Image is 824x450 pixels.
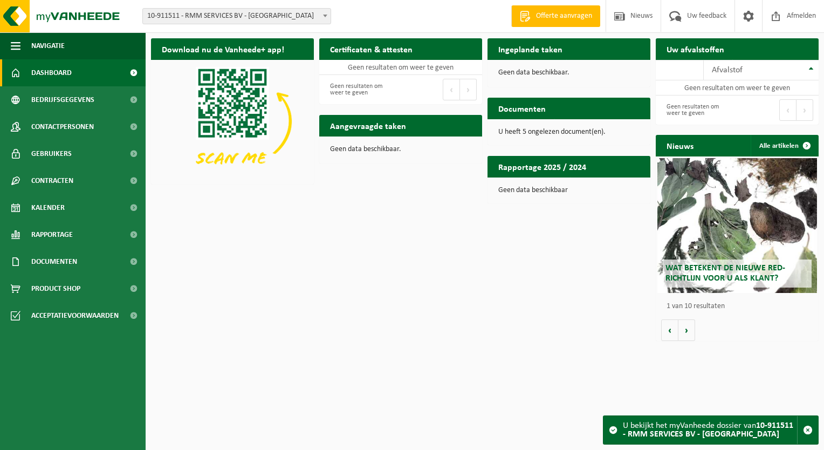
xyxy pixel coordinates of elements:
p: U heeft 5 ongelezen document(en). [498,128,640,136]
span: Rapportage [31,221,73,248]
span: Contracten [31,167,73,194]
div: U bekijkt het myVanheede dossier van [623,416,797,444]
h2: Uw afvalstoffen [656,38,735,59]
span: Dashboard [31,59,72,86]
a: Wat betekent de nieuwe RED-richtlijn voor u als klant? [657,158,817,293]
button: Next [796,99,813,121]
p: Geen data beschikbaar. [330,146,471,153]
span: Afvalstof [712,66,743,74]
span: 10-911511 - RMM SERVICES BV - GENT [143,9,331,24]
button: Next [460,79,477,100]
span: Contactpersonen [31,113,94,140]
span: Gebruikers [31,140,72,167]
button: Previous [779,99,796,121]
p: Geen data beschikbaar. [498,69,640,77]
td: Geen resultaten om weer te geven [656,80,819,96]
h2: Rapportage 2025 / 2024 [487,156,597,177]
h2: Certificaten & attesten [319,38,423,59]
span: Offerte aanvragen [533,11,595,22]
h2: Ingeplande taken [487,38,573,59]
button: Previous [443,79,460,100]
p: 1 van 10 resultaten [667,303,813,310]
div: Geen resultaten om weer te geven [325,78,395,101]
h2: Nieuws [656,135,704,156]
a: Offerte aanvragen [511,5,600,27]
button: Volgende [678,319,695,341]
span: 10-911511 - RMM SERVICES BV - GENT [142,8,331,24]
span: Kalender [31,194,65,221]
span: Acceptatievoorwaarden [31,302,119,329]
div: Geen resultaten om weer te geven [661,98,732,122]
h2: Download nu de Vanheede+ app! [151,38,295,59]
button: Vorige [661,319,678,341]
a: Alle artikelen [751,135,818,156]
span: Bedrijfsgegevens [31,86,94,113]
span: Wat betekent de nieuwe RED-richtlijn voor u als klant? [665,264,785,283]
a: Bekijk rapportage [570,177,649,199]
p: Geen data beschikbaar [498,187,640,194]
h2: Documenten [487,98,557,119]
h2: Aangevraagde taken [319,115,417,136]
span: Navigatie [31,32,65,59]
span: Product Shop [31,275,80,302]
img: Download de VHEPlus App [151,60,314,182]
td: Geen resultaten om weer te geven [319,60,482,75]
strong: 10-911511 - RMM SERVICES BV - [GEOGRAPHIC_DATA] [623,421,793,439]
span: Documenten [31,248,77,275]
